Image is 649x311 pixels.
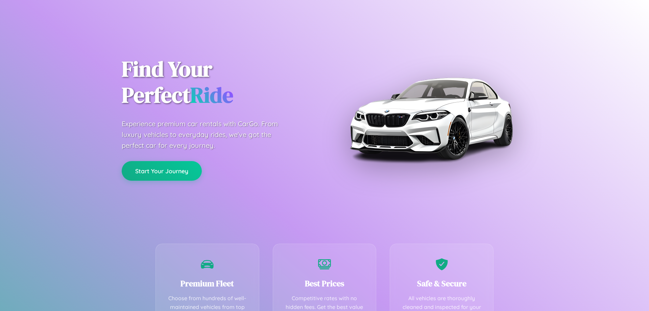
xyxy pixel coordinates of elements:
[190,80,233,110] span: Ride
[400,278,483,289] h3: Safe & Secure
[122,118,291,151] p: Experience premium car rentals with CarGo. From luxury vehicles to everyday rides, we've got the ...
[346,34,515,203] img: Premium BMW car rental vehicle
[283,278,366,289] h3: Best Prices
[122,161,202,181] button: Start Your Journey
[166,278,249,289] h3: Premium Fleet
[122,56,314,108] h1: Find Your Perfect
